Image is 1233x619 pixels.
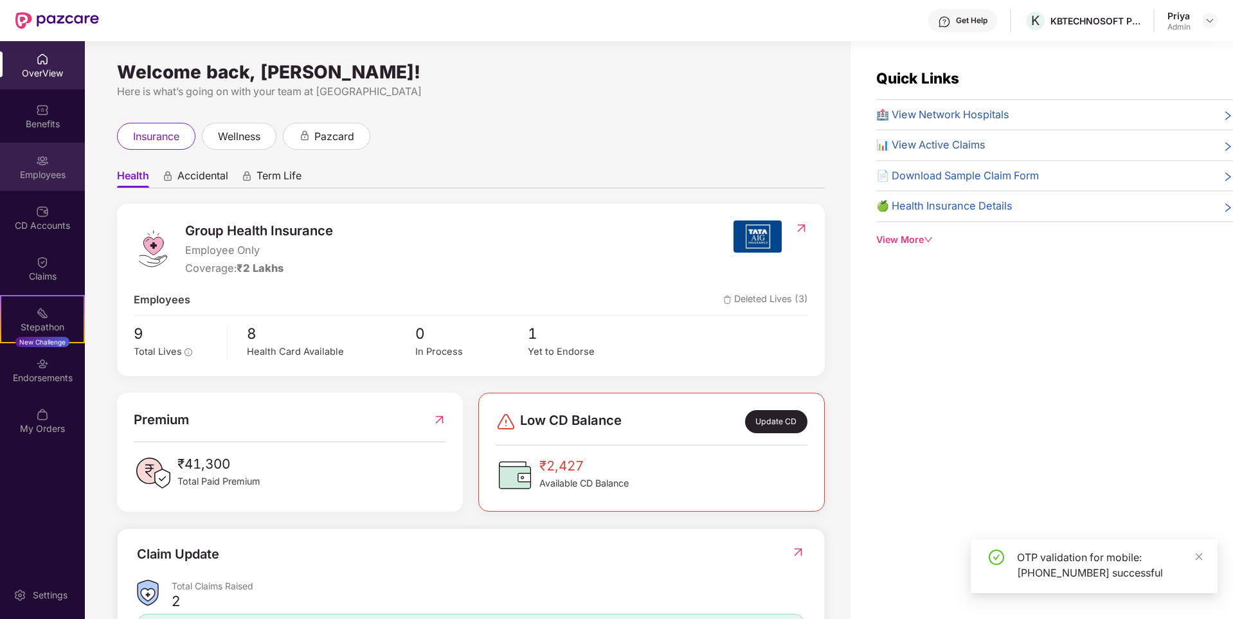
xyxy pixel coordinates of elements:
[133,129,179,145] span: insurance
[876,107,1009,123] span: 🏥 View Network Hospitals
[1017,550,1202,580] div: OTP validation for mobile: [PHONE_NUMBER] successful
[14,589,26,602] img: svg+xml;base64,PHN2ZyBpZD0iU2V0dGluZy0yMHgyMCIgeG1sbnM9Imh0dHA6Ly93d3cudzMub3JnLzIwMDAvc3ZnIiB3aW...
[247,322,415,345] span: 8
[415,345,528,359] div: In Process
[134,454,172,492] img: PaidPremiumIcon
[134,346,182,357] span: Total Lives
[172,580,805,592] div: Total Claims Raised
[1167,22,1191,32] div: Admin
[36,307,49,319] img: svg+xml;base64,PHN2ZyB4bWxucz0iaHR0cDovL3d3dy53My5vcmcvMjAwMC9zdmciIHdpZHRoPSIyMSIgaGVpZ2h0PSIyMC...
[218,129,260,145] span: wellness
[134,292,190,309] span: Employees
[134,229,172,268] img: logo
[185,242,333,259] span: Employee Only
[1223,201,1233,215] span: right
[162,170,174,182] div: animation
[791,546,805,559] img: RedirectIcon
[415,322,528,345] span: 0
[745,410,807,433] div: Update CD
[36,53,49,66] img: svg+xml;base64,PHN2ZyBpZD0iSG9tZSIgeG1sbnM9Imh0dHA6Ly93d3cudzMub3JnLzIwMDAvc3ZnIiB3aWR0aD0iMjAiIG...
[177,169,228,188] span: Accidental
[1223,109,1233,123] span: right
[314,129,354,145] span: pazcard
[247,345,415,359] div: Health Card Available
[117,67,825,77] div: Welcome back, [PERSON_NAME]!
[1031,13,1039,28] span: K
[15,12,99,29] img: New Pazcare Logo
[733,220,782,253] img: insurerIcon
[241,170,253,182] div: animation
[117,169,149,188] span: Health
[117,84,825,100] div: Here is what’s going on with your team at [GEOGRAPHIC_DATA]
[496,456,534,494] img: CDBalanceIcon
[723,296,732,304] img: deleteIcon
[36,256,49,269] img: svg+xml;base64,PHN2ZyBpZD0iQ2xhaW0iIHhtbG5zPSJodHRwOi8vd3d3LnczLm9yZy8yMDAwL3N2ZyIgd2lkdGg9IjIwIi...
[134,409,189,430] span: Premium
[1050,15,1140,27] div: KBTECHNOSOFT PRIVATE LIMITED
[876,168,1039,184] span: 📄 Download Sample Claim Form
[184,348,192,356] span: info-circle
[876,198,1013,215] span: 🍏 Health Insurance Details
[15,337,69,347] div: New Challenge
[876,69,959,87] span: Quick Links
[36,154,49,167] img: svg+xml;base64,PHN2ZyBpZD0iRW1wbG95ZWVzIiB4bWxucz0iaHR0cDovL3d3dy53My5vcmcvMjAwMC9zdmciIHdpZHRoPS...
[1,321,84,334] div: Stepathon
[36,408,49,421] img: svg+xml;base64,PHN2ZyBpZD0iTXlfT3JkZXJzIiBkYXRhLW5hbWU9Ik15IE9yZGVycyIgeG1sbnM9Imh0dHA6Ly93d3cudz...
[36,357,49,370] img: svg+xml;base64,PHN2ZyBpZD0iRW5kb3JzZW1lbnRzIiB4bWxucz0iaHR0cDovL3d3dy53My5vcmcvMjAwMC9zdmciIHdpZH...
[989,550,1004,565] span: check-circle
[36,205,49,218] img: svg+xml;base64,PHN2ZyBpZD0iQ0RfQWNjb3VudHMiIGRhdGEtbmFtZT0iQ0QgQWNjb3VudHMiIHhtbG5zPSJodHRwOi8vd3...
[539,476,629,490] span: Available CD Balance
[1223,170,1233,184] span: right
[177,454,260,474] span: ₹41,300
[924,235,933,244] span: down
[29,589,71,602] div: Settings
[956,15,987,26] div: Get Help
[1194,552,1203,561] span: close
[1223,139,1233,154] span: right
[185,220,333,241] span: Group Health Insurance
[1167,10,1191,22] div: Priya
[137,580,159,606] img: ClaimsSummaryIcon
[256,169,301,188] span: Term Life
[528,322,640,345] span: 1
[433,409,446,430] img: RedirectIcon
[1205,15,1215,26] img: svg+xml;base64,PHN2ZyBpZD0iRHJvcGRvd24tMzJ4MzIiIHhtbG5zPSJodHRwOi8vd3d3LnczLm9yZy8yMDAwL3N2ZyIgd2...
[938,15,951,28] img: svg+xml;base64,PHN2ZyBpZD0iSGVscC0zMngzMiIgeG1sbnM9Imh0dHA6Ly93d3cudzMub3JnLzIwMDAvc3ZnIiB3aWR0aD...
[237,262,283,274] span: ₹2 Lakhs
[876,233,1233,247] div: View More
[876,137,986,154] span: 📊 View Active Claims
[134,322,218,345] span: 9
[520,410,622,433] span: Low CD Balance
[137,544,219,564] div: Claim Update
[539,456,629,476] span: ₹2,427
[36,103,49,116] img: svg+xml;base64,PHN2ZyBpZD0iQmVuZWZpdHMiIHhtbG5zPSJodHRwOi8vd3d3LnczLm9yZy8yMDAwL3N2ZyIgd2lkdGg9Ij...
[723,292,808,309] span: Deleted Lives (3)
[185,260,333,277] div: Coverage:
[496,411,516,432] img: svg+xml;base64,PHN2ZyBpZD0iRGFuZ2VyLTMyeDMyIiB4bWxucz0iaHR0cDovL3d3dy53My5vcmcvMjAwMC9zdmciIHdpZH...
[177,474,260,489] span: Total Paid Premium
[528,345,640,359] div: Yet to Endorse
[172,592,180,610] div: 2
[299,130,310,141] div: animation
[795,222,808,235] img: RedirectIcon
